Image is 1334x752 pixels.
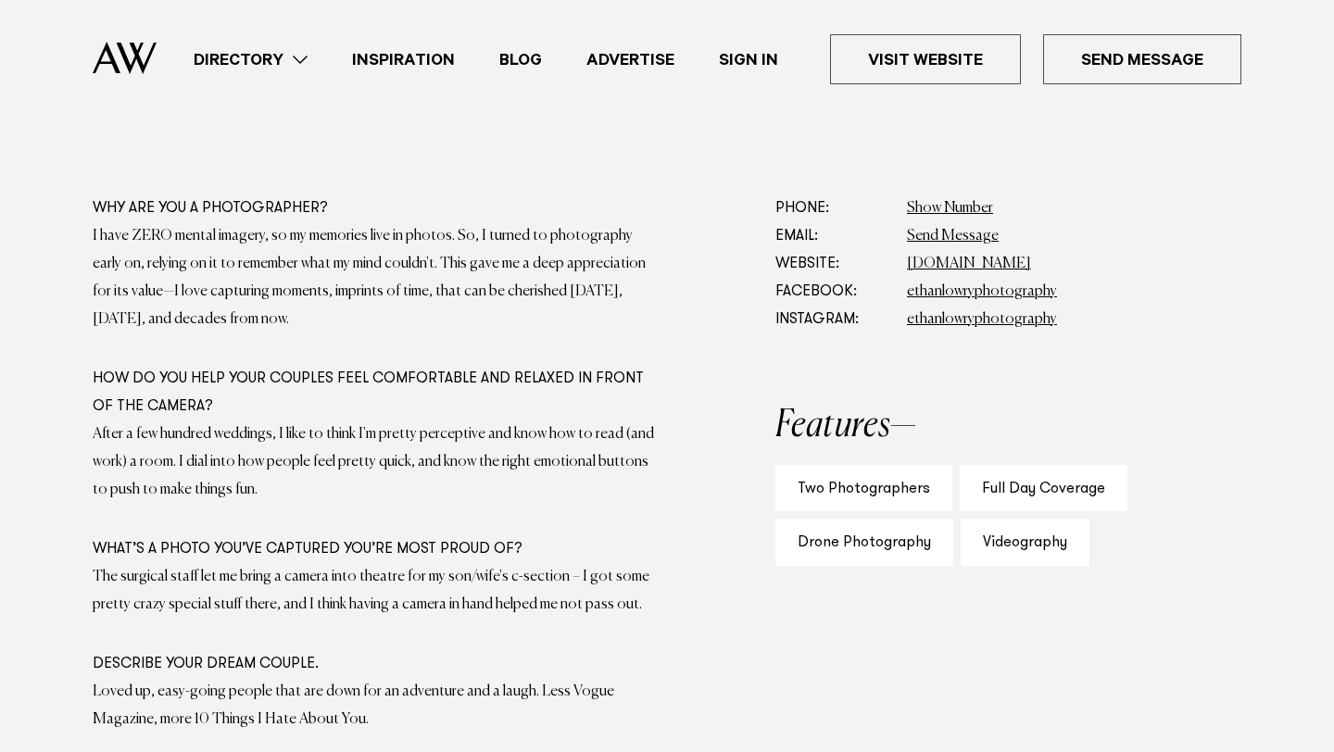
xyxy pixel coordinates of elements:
[907,201,993,216] a: Show Number
[775,250,892,278] dt: Website:
[775,407,1241,445] h2: Features
[907,284,1057,299] a: ethanlowryphotography
[93,535,656,563] div: What’s a photo you’ve captured you’re most proud of?
[93,563,656,619] div: The surgical staff let me bring a camera into theatre for my son/wife's c-section – I got some pr...
[93,194,656,222] div: Why are you a photographer?
[1043,34,1241,84] a: Send Message
[330,47,477,72] a: Inspiration
[93,420,656,504] div: After a few hundred weddings, I like to think I'm pretty perceptive and know how to read (and wor...
[775,194,892,222] dt: Phone:
[697,47,800,72] a: Sign In
[93,650,656,678] div: Describe your dream couple.
[93,365,656,420] div: How do you help your couples feel comfortable and relaxed in front of the camera?
[830,34,1021,84] a: Visit Website
[960,465,1127,512] div: Full Day Coverage
[961,519,1089,566] div: Videography
[907,229,999,244] a: Send Message
[775,222,892,250] dt: Email:
[775,465,952,512] div: Two Photographers
[775,306,892,333] dt: Instagram:
[564,47,697,72] a: Advertise
[907,257,1031,271] a: [DOMAIN_NAME]
[171,47,330,72] a: Directory
[93,42,157,74] img: Auckland Weddings Logo
[93,678,656,733] div: Loved up, easy-going people that are down for an adventure and a laugh. Less Vogue Magazine, more...
[775,519,953,566] div: Drone Photography
[477,47,564,72] a: Blog
[93,222,656,333] div: I have ZERO mental imagery, so my memories live in photos. So, I turned to photography early on, ...
[775,278,892,306] dt: Facebook:
[907,312,1057,327] a: ethanlowryphotography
